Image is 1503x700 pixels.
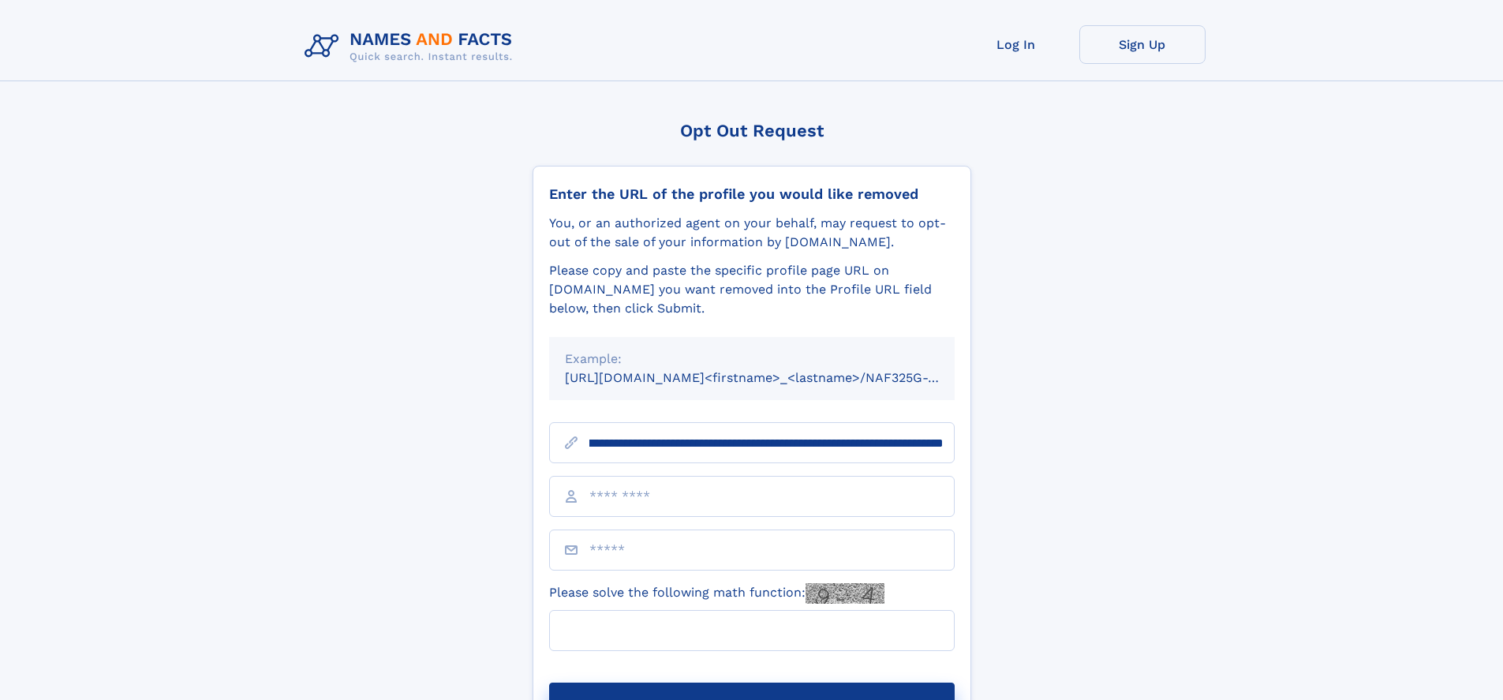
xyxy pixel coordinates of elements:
[1079,25,1206,64] a: Sign Up
[549,185,955,203] div: Enter the URL of the profile you would like removed
[298,25,525,68] img: Logo Names and Facts
[953,25,1079,64] a: Log In
[565,350,939,369] div: Example:
[549,214,955,252] div: You, or an authorized agent on your behalf, may request to opt-out of the sale of your informatio...
[533,121,971,140] div: Opt Out Request
[549,583,884,604] label: Please solve the following math function:
[549,261,955,318] div: Please copy and paste the specific profile page URL on [DOMAIN_NAME] you want removed into the Pr...
[565,370,985,385] small: [URL][DOMAIN_NAME]<firstname>_<lastname>/NAF325G-xxxxxxxx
